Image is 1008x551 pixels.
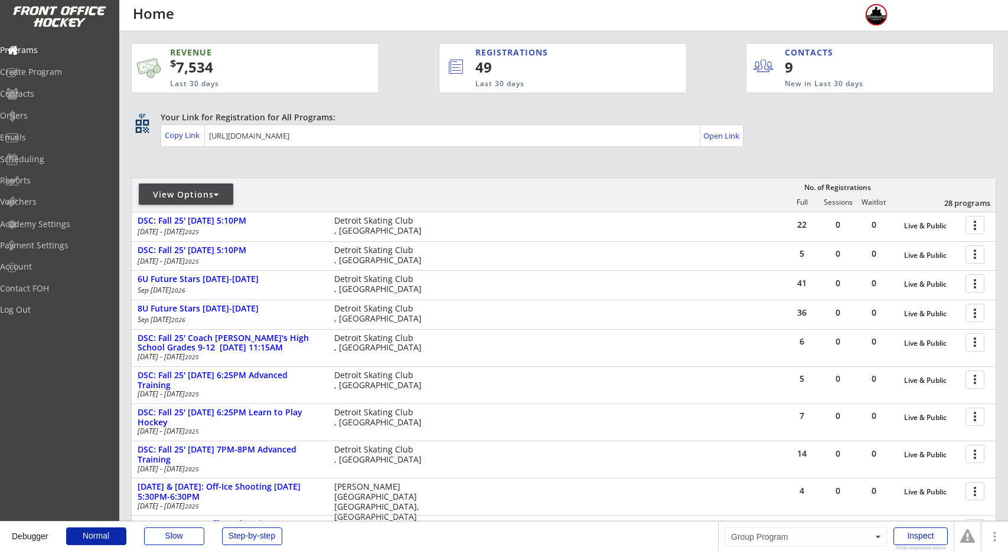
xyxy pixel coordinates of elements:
div: 0 [820,279,856,287]
div: 0 [856,412,892,420]
div: Live & Public [904,251,960,260]
div: 0 [820,221,856,229]
div: Sep [DATE] [138,287,318,294]
div: Detroit Skating Club , [GEOGRAPHIC_DATA] [334,370,427,391]
em: 2025 [185,390,199,398]
div: Live & Public [904,451,960,459]
div: [DATE] - [DATE] [138,228,318,235]
div: 0 [856,309,892,317]
div: 0 [856,221,892,229]
div: New in Last 30 days [785,79,939,89]
div: REGISTRATIONS [475,47,632,58]
div: Live & Public [904,310,960,318]
div: View Options [139,189,233,201]
div: No. of Registrations [801,183,875,192]
div: qr [135,111,149,119]
div: 5 [784,375,820,383]
div: 6U Future Stars [DATE]-[DATE] [138,274,322,284]
div: 49 [475,57,647,77]
em: 2025 [185,465,199,473]
div: 0 [856,487,892,495]
div: Debugger [12,522,48,540]
div: 0 [820,487,856,495]
em: 2025 [185,427,199,435]
div: DSC: Fall 25' Coach [PERSON_NAME]'s High School Grades 9-12 [DATE] 11:15AM [138,333,322,353]
div: 0 [820,250,856,258]
sup: $ [170,56,176,70]
div: REVENUE [170,47,321,58]
div: Full [785,198,820,206]
button: more_vert [965,519,984,537]
button: more_vert [965,304,984,322]
div: [DATE] & [DATE]: Off-Ice Shooting [DATE] 5:30PM-6:30PM [138,482,322,502]
div: Detroit Skating Club , [GEOGRAPHIC_DATA] [334,216,427,236]
div: 0 [856,450,892,458]
div: 36 [784,309,820,317]
div: Last 30 days [170,79,321,89]
div: Open Link [703,131,740,141]
button: more_vert [965,408,984,426]
div: 0 [820,450,856,458]
div: 9 [785,57,857,77]
div: Detroit Skating Club , [GEOGRAPHIC_DATA] [334,445,427,465]
div: Live & Public [904,222,960,230]
em: 2025 [185,228,199,236]
div: 0 [820,412,856,420]
div: [DATE] & [DATE]: Off-Ice Shooting [DATE] 6:30PM-7:30PM [138,519,322,539]
div: 0 [820,309,856,317]
div: Sep [DATE] [138,316,318,323]
button: more_vert [965,482,984,500]
div: DSC: Fall 25' [DATE] 7PM-8PM Advanced Training [138,445,322,465]
div: 14 [784,450,820,458]
div: 0 [820,337,856,346]
div: 5 [784,250,820,258]
button: more_vert [965,274,984,293]
em: 2025 [185,257,199,265]
button: more_vert [965,245,984,264]
div: Detroit Skating Club , [GEOGRAPHIC_DATA] [334,408,427,428]
div: 41 [784,279,820,287]
div: 4 [784,487,820,495]
div: Detroit Skating Club , [GEOGRAPHIC_DATA] [334,245,427,265]
em: 2026 [171,316,185,324]
div: 7,534 [170,57,342,77]
div: [DATE] - [DATE] [138,258,318,265]
div: Detroit Skating Club , [GEOGRAPHIC_DATA] [334,304,427,324]
div: 0 [856,250,892,258]
div: 0 [820,375,856,383]
div: Live & Public [904,488,960,496]
div: [DATE] - [DATE] [138,353,318,360]
a: Open Link [703,127,740,144]
div: 8U Future Stars [DATE]-[DATE] [138,304,322,314]
div: Sessions [821,198,856,206]
button: qr_code [133,117,151,135]
div: CONTACTS [785,47,839,58]
div: DSC: Fall 25' [DATE] 5:10PM [138,216,322,226]
div: 0 [856,375,892,383]
div: 7 [784,412,820,420]
div: DSC: Fall 25' [DATE] 6:25PM Advanced Training [138,370,322,391]
div: Live & Public [904,414,960,422]
div: 28 programs [929,198,990,208]
div: DSC: Fall 25' [DATE] 5:10PM [138,245,322,255]
div: 0 [856,337,892,346]
div: Step-by-step [222,527,282,545]
div: Detroit Skating Club , [GEOGRAPHIC_DATA] [334,274,427,294]
div: Detroit Skating Club , [GEOGRAPHIC_DATA] [334,333,427,353]
div: Live & Public [904,376,960,385]
div: Live & Public [904,339,960,347]
div: Copy Link [165,130,202,140]
div: [DATE] - [DATE] [138,391,318,398]
div: [DATE] - [DATE] [138,465,318,473]
div: Show responsive boxes [893,546,948,550]
div: [PERSON_NAME][GEOGRAPHIC_DATA] [GEOGRAPHIC_DATA], [GEOGRAPHIC_DATA] [334,482,427,522]
button: more_vert [965,370,984,389]
div: 6 [784,337,820,346]
em: 2026 [171,286,185,294]
div: Inspect [893,527,948,545]
div: Group Program [725,527,887,546]
button: more_vert [965,445,984,463]
button: more_vert [965,216,984,234]
div: Last 30 days [475,79,638,89]
em: 2025 [185,353,199,361]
